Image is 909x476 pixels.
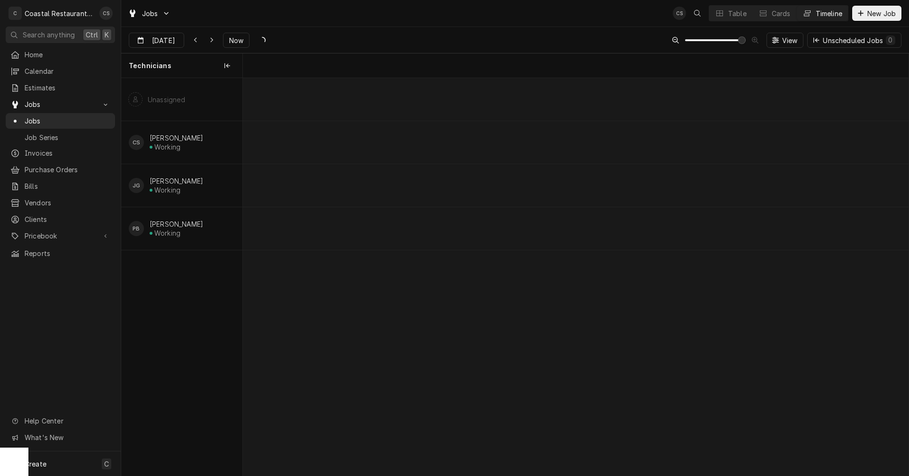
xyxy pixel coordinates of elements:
[121,53,242,78] div: Technicians column. SPACE for context menu
[223,33,250,48] button: Now
[154,143,180,151] div: Working
[86,30,98,40] span: Ctrl
[121,78,242,476] div: left
[104,459,109,469] span: C
[673,7,686,20] div: Chris Sockriter's Avatar
[6,113,115,129] a: Jobs
[807,33,901,48] button: Unscheduled Jobs0
[99,7,113,20] div: Chris Sockriter's Avatar
[148,96,186,104] div: Unassigned
[25,99,96,109] span: Jobs
[243,78,909,476] div: normal
[852,6,901,21] button: New Job
[6,130,115,145] a: Job Series
[25,416,109,426] span: Help Center
[9,7,22,20] div: C
[823,35,895,45] div: Unscheduled Jobs
[25,248,110,258] span: Reports
[23,30,75,40] span: Search anything
[6,80,115,96] a: Estimates
[129,135,144,150] div: Chris Sockriter's Avatar
[6,63,115,79] a: Calendar
[25,148,110,158] span: Invoices
[25,9,94,18] div: Coastal Restaurant Repair
[129,33,184,48] button: [DATE]
[25,181,110,191] span: Bills
[25,116,110,126] span: Jobs
[129,178,144,193] div: JG
[25,432,109,442] span: What's New
[150,177,203,185] div: [PERSON_NAME]
[25,83,110,93] span: Estimates
[150,134,203,142] div: [PERSON_NAME]
[6,430,115,445] a: Go to What's New
[129,178,144,193] div: James Gatton's Avatar
[105,30,109,40] span: K
[129,61,171,71] span: Technicians
[25,214,110,224] span: Clients
[25,460,46,468] span: Create
[6,195,115,211] a: Vendors
[150,220,203,228] div: [PERSON_NAME]
[124,6,174,21] a: Go to Jobs
[129,221,144,236] div: Phill Blush's Avatar
[154,229,180,237] div: Working
[154,186,180,194] div: Working
[690,6,705,21] button: Open search
[865,9,898,18] span: New Job
[25,198,110,208] span: Vendors
[129,135,144,150] div: CS
[780,35,800,45] span: View
[6,246,115,261] a: Reports
[888,35,893,45] div: 0
[6,413,115,429] a: Go to Help Center
[25,165,110,175] span: Purchase Orders
[6,97,115,112] a: Go to Jobs
[99,7,113,20] div: CS
[227,35,245,45] span: Now
[6,162,115,177] a: Purchase Orders
[6,178,115,194] a: Bills
[766,33,804,48] button: View
[673,7,686,20] div: CS
[129,221,144,236] div: PB
[772,9,791,18] div: Cards
[142,9,158,18] span: Jobs
[25,66,110,76] span: Calendar
[25,50,110,60] span: Home
[25,132,110,142] span: Job Series
[6,26,115,43] button: Search anythingCtrlK
[6,145,115,161] a: Invoices
[6,212,115,227] a: Clients
[728,9,747,18] div: Table
[25,231,96,241] span: Pricebook
[6,47,115,62] a: Home
[6,228,115,244] a: Go to Pricebook
[816,9,842,18] div: Timeline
